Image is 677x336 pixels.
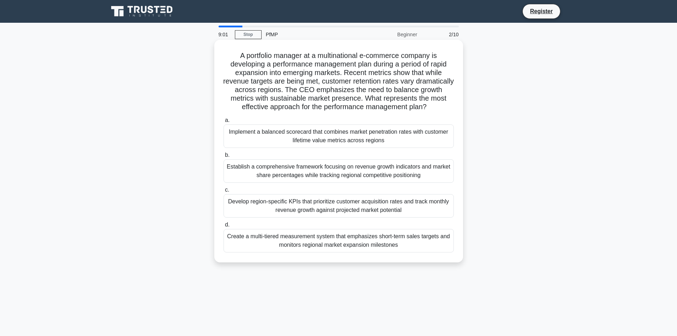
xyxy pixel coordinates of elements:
[235,30,262,39] a: Stop
[526,7,557,16] a: Register
[223,51,455,112] h5: A portfolio manager at a multinational e-commerce company is developing a performance management ...
[224,229,454,252] div: Create a multi-tiered measurement system that emphasizes short-term sales targets and monitors re...
[262,27,359,42] div: PfMP
[214,27,235,42] div: 9:01
[225,117,230,123] span: a.
[359,27,421,42] div: Beginner
[421,27,463,42] div: 2/10
[224,194,454,218] div: Develop region-specific KPIs that prioritize customer acquisition rates and track monthly revenue...
[225,187,229,193] span: c.
[225,222,230,228] span: d.
[225,152,230,158] span: b.
[224,124,454,148] div: Implement a balanced scorecard that combines market penetration rates with customer lifetime valu...
[224,159,454,183] div: Establish a comprehensive framework focusing on revenue growth indicators and market share percen...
